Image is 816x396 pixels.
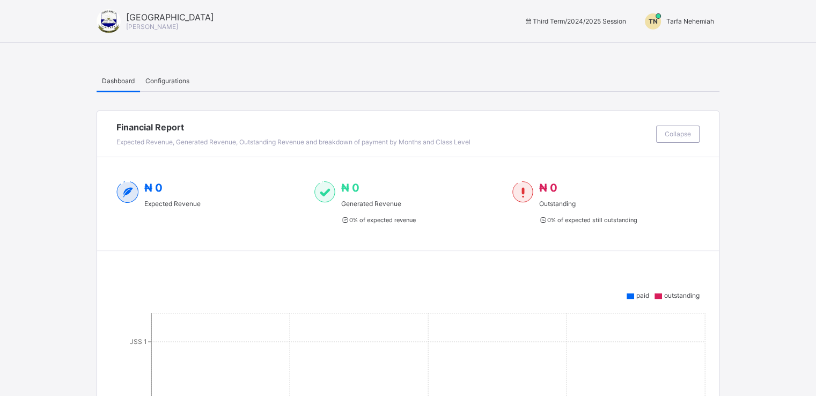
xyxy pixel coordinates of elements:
tspan: JSS 1 [130,338,147,346]
span: outstanding [664,291,700,299]
span: paid [636,291,649,299]
span: session/term information [524,17,626,25]
span: Tarfa Nehemiah [666,17,714,25]
span: ₦ 0 [144,181,163,194]
span: Generated Revenue [341,200,415,208]
span: Dashboard [102,77,135,85]
img: outstanding-1.146d663e52f09953f639664a84e30106.svg [512,181,533,203]
img: expected-2.4343d3e9d0c965b919479240f3db56ac.svg [116,181,139,203]
span: Collapse [665,130,691,138]
span: [PERSON_NAME] [126,23,178,31]
span: Outstanding [539,200,637,208]
span: Expected Revenue, Generated Revenue, Outstanding Revenue and breakdown of payment by Months and C... [116,138,471,146]
span: Expected Revenue [144,200,201,208]
span: Financial Report [116,122,651,133]
span: Configurations [145,77,189,85]
span: 0 % of expected revenue [341,216,415,224]
span: ₦ 0 [539,181,557,194]
span: ₦ 0 [341,181,359,194]
span: 0 % of expected still outstanding [539,216,637,224]
span: TN [649,17,658,25]
img: paid-1.3eb1404cbcb1d3b736510a26bbfa3ccb.svg [314,181,335,203]
span: [GEOGRAPHIC_DATA] [126,12,214,23]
